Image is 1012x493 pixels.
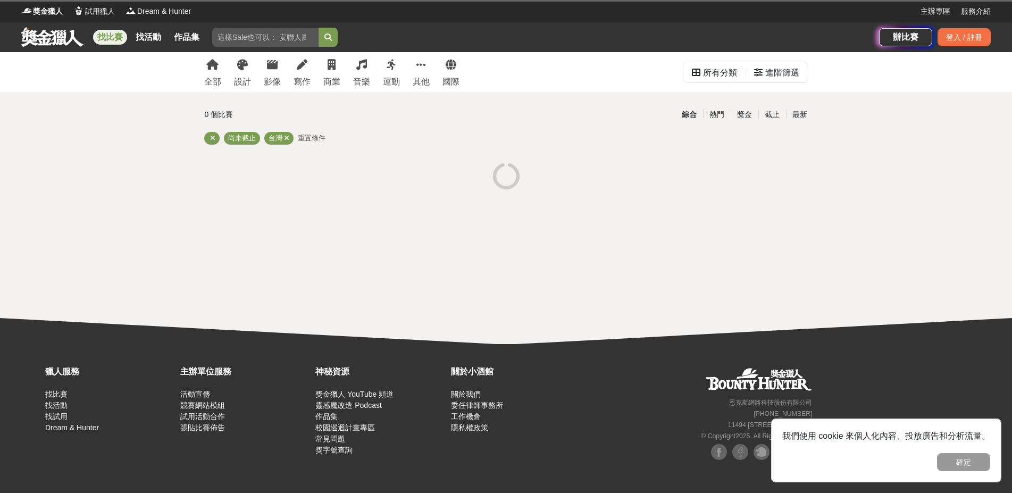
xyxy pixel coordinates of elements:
[212,28,319,47] input: 這樣Sale也可以： 安聯人壽創意銷售法募集
[93,30,127,45] a: 找比賽
[205,105,405,124] div: 0 個比賽
[451,390,481,398] a: 關於我們
[204,52,221,92] a: 全部
[413,52,430,92] a: 其他
[45,423,99,432] a: Dream & Hunter
[228,134,256,142] span: 尚未截止
[170,30,204,45] a: 作品集
[315,390,394,398] a: 獎金獵人 YouTube 頻道
[180,412,225,421] a: 試用活動合作
[703,105,731,124] div: 熱門
[45,412,68,421] a: 找試用
[45,390,68,398] a: 找比賽
[729,399,812,406] small: 恩克斯網路科技股份有限公司
[754,444,770,460] img: Plurk
[711,444,727,460] img: Facebook
[323,76,340,88] div: 商業
[294,76,311,88] div: 寫作
[782,431,990,440] span: 我們使用 cookie 來個人化內容、投放廣告和分析流量。
[315,446,353,454] a: 獎字號查詢
[938,28,991,46] div: 登入 / 註冊
[180,423,225,432] a: 張貼比賽佈告
[298,134,325,142] span: 重置條件
[701,432,812,440] small: © Copyright 2025 . All Rights Reserved.
[442,52,459,92] a: 國際
[442,76,459,88] div: 國際
[126,5,136,16] img: Logo
[85,6,115,17] span: 試用獵人
[732,444,748,460] img: Facebook
[765,62,799,83] div: 進階篩選
[731,105,758,124] div: 獎金
[180,401,225,410] a: 競賽網站模組
[180,365,310,378] div: 主辦單位服務
[73,6,115,17] a: Logo試用獵人
[73,5,84,16] img: Logo
[921,6,950,17] a: 主辦專區
[315,401,381,410] a: 靈感魔改造 Podcast
[315,423,375,432] a: 校園巡迴計畫專區
[937,453,990,471] button: 確定
[131,30,165,45] a: 找活動
[961,6,991,17] a: 服務介紹
[45,365,175,378] div: 獵人服務
[294,52,311,92] a: 寫作
[315,365,445,378] div: 神秘資源
[180,390,210,398] a: 活動宣傳
[264,76,281,88] div: 影像
[315,434,345,443] a: 常見問題
[451,401,503,410] a: 委任律師事務所
[413,76,430,88] div: 其他
[269,134,282,142] span: 台灣
[703,62,737,83] div: 所有分類
[758,105,786,124] div: 截止
[234,52,251,92] a: 設計
[675,105,703,124] div: 綜合
[323,52,340,92] a: 商業
[754,410,812,417] small: [PHONE_NUMBER]
[315,412,338,421] a: 作品集
[45,401,68,410] a: 找活動
[728,421,813,429] small: 11494 [STREET_ADDRESS]
[451,365,581,378] div: 關於小酒館
[137,6,191,17] span: Dream & Hunter
[264,52,281,92] a: 影像
[353,52,370,92] a: 音樂
[786,105,814,124] div: 最新
[451,412,481,421] a: 工作機會
[383,52,400,92] a: 運動
[33,6,63,17] span: 獎金獵人
[383,76,400,88] div: 運動
[21,5,32,16] img: Logo
[126,6,191,17] a: LogoDream & Hunter
[353,76,370,88] div: 音樂
[204,76,221,88] div: 全部
[234,76,251,88] div: 設計
[879,28,932,46] a: 辦比賽
[21,6,63,17] a: Logo獎金獵人
[451,423,488,432] a: 隱私權政策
